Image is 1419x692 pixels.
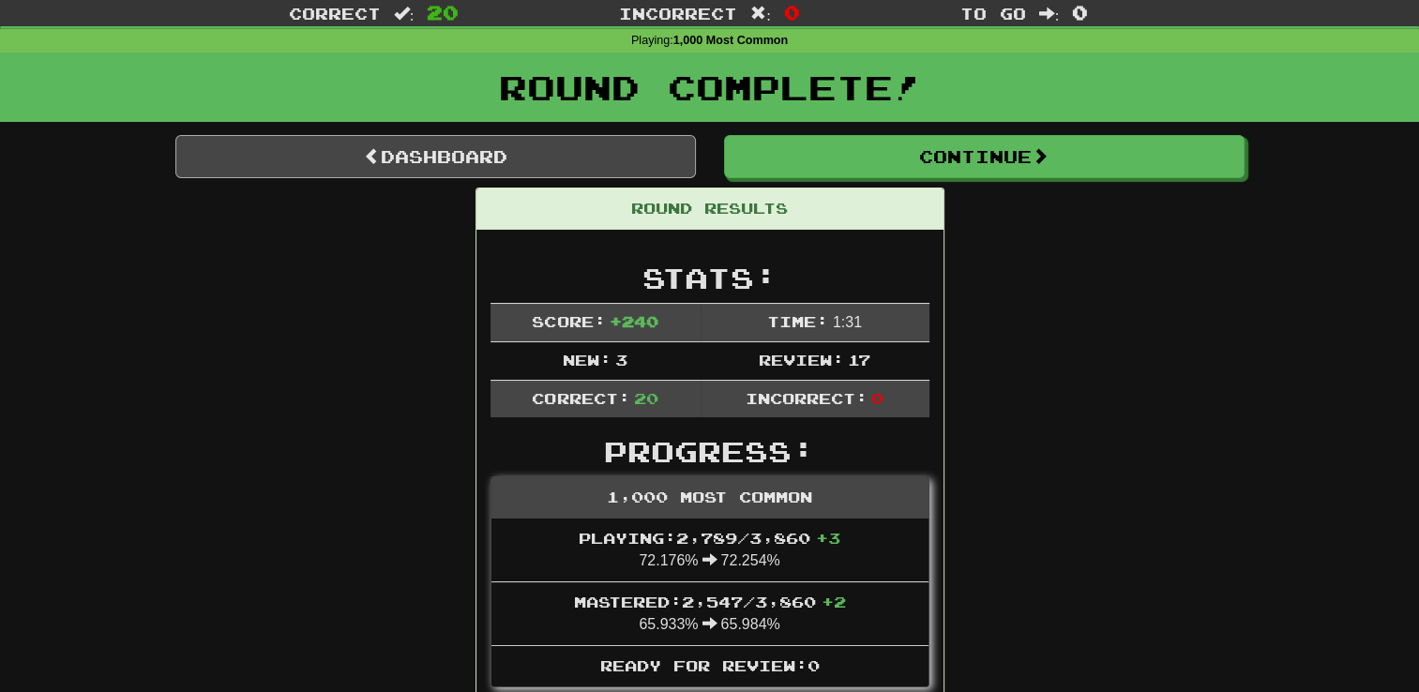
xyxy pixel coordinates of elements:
[491,263,929,293] h2: Stats:
[784,1,800,23] span: 0
[634,389,658,407] span: 20
[7,68,1412,106] h1: Round Complete!
[563,351,611,369] span: New:
[600,656,820,674] span: Ready for Review: 0
[491,581,928,646] li: 65.933% 65.984%
[175,135,696,178] a: Dashboard
[746,389,868,407] span: Incorrect:
[532,312,605,330] span: Score:
[610,312,658,330] span: + 240
[767,312,828,330] span: Time:
[750,6,771,22] span: :
[615,351,627,369] span: 3
[619,4,737,23] span: Incorrect
[574,593,846,610] span: Mastered: 2,547 / 3,860
[816,529,840,547] span: + 3
[960,4,1026,23] span: To go
[673,34,788,47] strong: 1,000 Most Common
[394,6,415,22] span: :
[833,314,862,330] span: 1 : 31
[427,1,459,23] span: 20
[1072,1,1088,23] span: 0
[491,519,928,582] li: 72.176% 72.254%
[579,529,840,547] span: Playing: 2,789 / 3,860
[476,188,943,230] div: Round Results
[759,351,844,369] span: Review:
[491,477,928,519] div: 1,000 Most Common
[822,593,846,610] span: + 2
[848,351,870,369] span: 17
[871,389,883,407] span: 0
[289,4,381,23] span: Correct
[532,389,629,407] span: Correct:
[491,436,929,467] h2: Progress:
[724,135,1245,178] button: Continue
[1039,6,1060,22] span: :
